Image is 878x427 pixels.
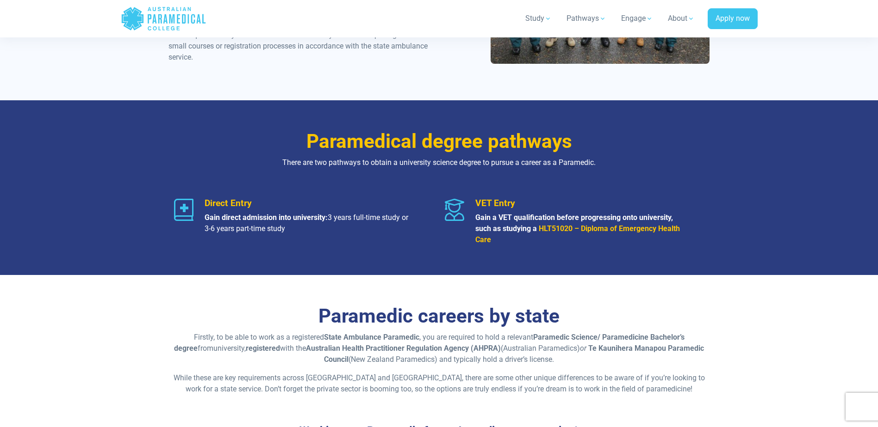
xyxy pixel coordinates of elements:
[306,344,501,353] strong: Australian Health Practitioner Regulation Agency (AHPRA)
[475,224,680,244] a: HLT51020 – Diploma of Emergency Health Care
[475,198,515,208] span: VET Entry
[213,344,244,353] span: university
[662,6,700,31] a: About
[324,333,419,342] strong: State Ambulance Paramedic
[168,18,434,63] p: Depending on which state, territory or country you live in, there may be some other requirements ...
[205,212,411,234] p: 3 years full-time study or 3-6 years part-time study
[708,8,758,30] a: Apply now
[168,157,710,168] p: There are two pathways to obtain a university science degree to pursue a career as a Paramedic.
[246,344,280,353] strong: registered
[324,344,704,364] strong: Te Kaunihera Manapou Paramedic Council
[205,213,328,222] strong: Gain direct admission into university:
[205,198,252,208] span: Direct Entry
[168,372,710,395] p: While these are key requirements across [GEOGRAPHIC_DATA] and [GEOGRAPHIC_DATA], there are some o...
[475,213,673,233] strong: Gain a VET qualification before progressing onto university, such as studying a
[168,305,710,328] h2: Paramedic careers by state
[561,6,612,31] a: Pathways
[168,130,710,153] h3: Paramedical degree pathways
[174,333,685,353] strong: Paramedic Science/ Paramedicine Bachelor’s degree
[580,344,586,353] em: or
[168,332,710,365] p: Firstly, to be able to work as a registered , you are required to hold a relevant from , with the...
[616,6,659,31] a: Engage
[121,4,206,34] a: Australian Paramedical College
[520,6,557,31] a: Study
